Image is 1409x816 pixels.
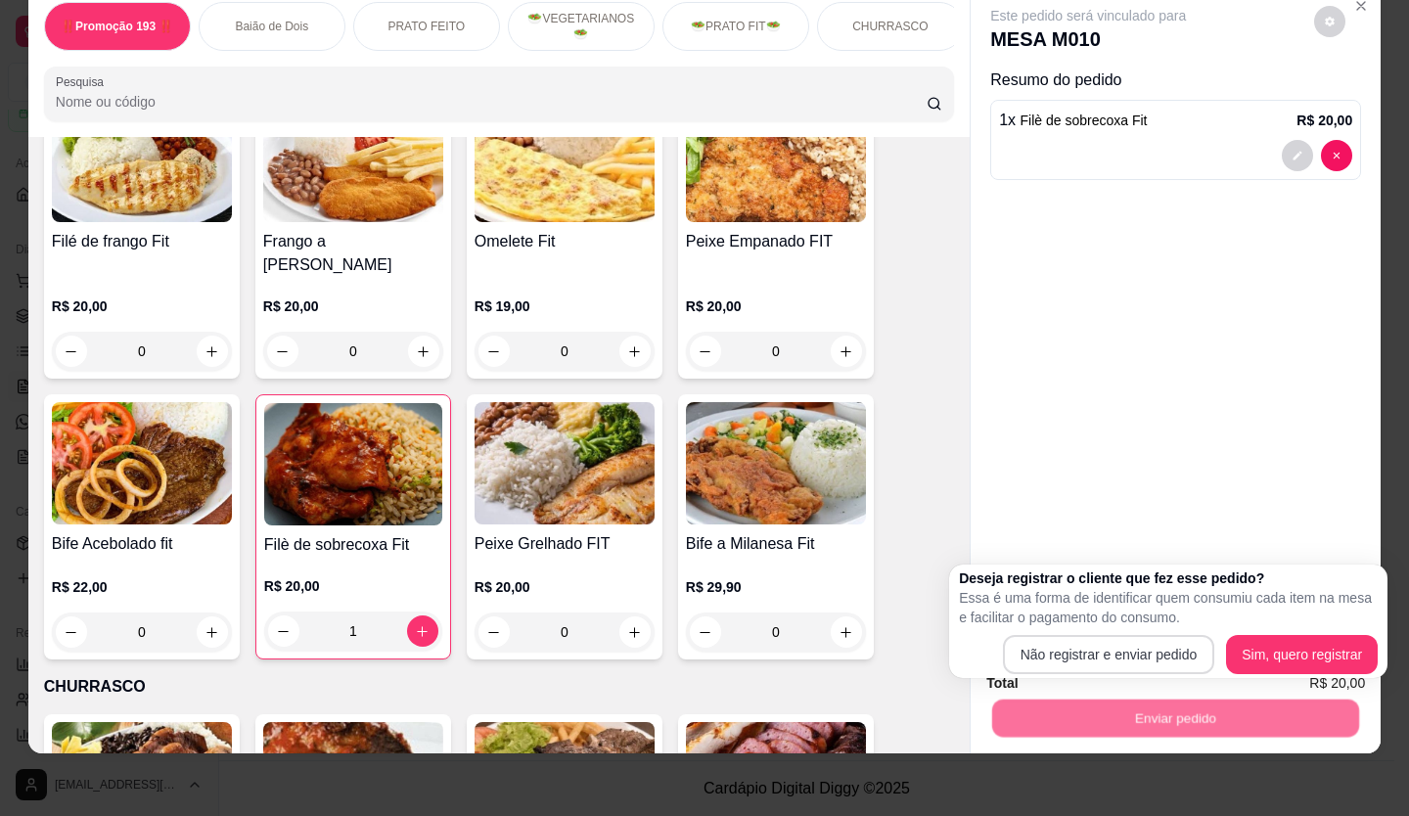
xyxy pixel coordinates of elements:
p: R$ 29,90 [686,577,866,597]
img: product-image [264,403,442,525]
p: MESA M010 [990,25,1186,53]
button: decrease-product-quantity [56,336,87,367]
p: R$ 20,00 [686,296,866,316]
p: CHURRASCO [44,675,954,699]
h4: Bife a Milanesa Fit [686,532,866,556]
img: product-image [52,402,232,524]
button: increase-product-quantity [831,336,862,367]
label: Pesquisa [56,73,111,90]
p: ‼️Promoção 193 ‼️ [61,19,173,34]
p: R$ 19,00 [475,296,655,316]
h4: Peixe Grelhado FIT [475,532,655,556]
button: Sim, quero registrar [1226,635,1378,674]
button: decrease-product-quantity [1314,6,1345,37]
span: R$ 20,00 [1309,672,1365,694]
p: 🥗PRATO FIT🥗 [691,19,781,34]
button: decrease-product-quantity [690,616,721,648]
img: product-image [686,402,866,524]
h2: Deseja registrar o cliente que fez esse pedido? [959,568,1378,588]
button: decrease-product-quantity [478,616,510,648]
img: product-image [686,100,866,222]
button: decrease-product-quantity [56,616,87,648]
button: decrease-product-quantity [268,615,299,647]
h4: Peixe Empanado FIT [686,230,866,253]
img: product-image [52,100,232,222]
button: increase-product-quantity [831,616,862,648]
img: product-image [475,402,655,524]
button: increase-product-quantity [407,615,438,647]
span: Filè de sobrecoxa Fit [1021,113,1148,128]
p: CHURRASCO [852,19,928,34]
p: PRATO FEITO [387,19,465,34]
button: increase-product-quantity [408,336,439,367]
button: increase-product-quantity [619,336,651,367]
button: decrease-product-quantity [690,336,721,367]
p: R$ 20,00 [475,577,655,597]
p: Resumo do pedido [990,68,1361,92]
h4: Filè de sobrecoxa Fit [264,533,442,557]
button: decrease-product-quantity [478,336,510,367]
p: Este pedido será vinculado para [990,6,1186,25]
input: Pesquisa [56,92,928,112]
strong: Total [986,675,1018,691]
button: Enviar pedido [992,700,1359,738]
h4: Filé de frango Fit [52,230,232,253]
h4: Omelete Fit [475,230,655,253]
p: R$ 20,00 [1296,111,1352,130]
button: increase-product-quantity [197,616,228,648]
p: R$ 20,00 [263,296,443,316]
button: decrease-product-quantity [1321,140,1352,171]
img: product-image [263,100,443,222]
img: product-image [475,100,655,222]
p: R$ 22,00 [52,577,232,597]
button: increase-product-quantity [197,336,228,367]
p: Baião de Dois [235,19,308,34]
button: decrease-product-quantity [267,336,298,367]
button: increase-product-quantity [619,616,651,648]
p: Essa é uma forma de identificar quem consumiu cada item na mesa e facilitar o pagamento do consumo. [959,588,1378,627]
h4: Bife Acebolado fit [52,532,232,556]
h4: Frango a [PERSON_NAME] [263,230,443,277]
p: R$ 20,00 [52,296,232,316]
button: decrease-product-quantity [1282,140,1313,171]
p: R$ 20,00 [264,576,442,596]
p: 🥗VEGETARIANOS🥗 [524,11,638,42]
button: Não registrar e enviar pedido [1003,635,1215,674]
p: 1 x [999,109,1147,132]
